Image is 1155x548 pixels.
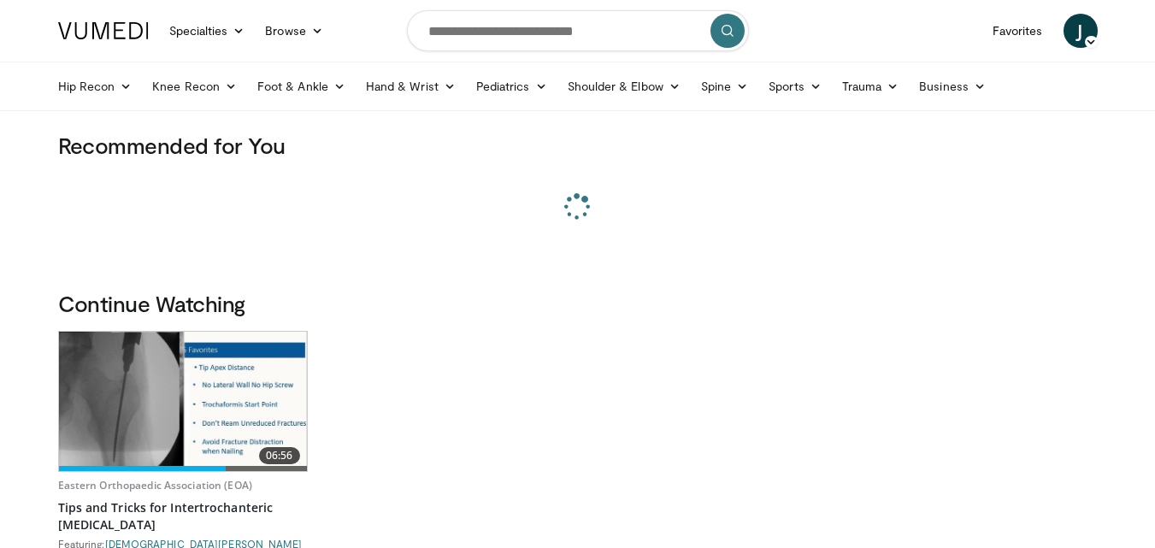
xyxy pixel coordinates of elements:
img: VuMedi Logo [58,22,149,39]
a: Hand & Wrist [356,69,466,103]
a: Foot & Ankle [247,69,356,103]
a: Browse [255,14,333,48]
a: Spine [691,69,758,103]
a: Favorites [982,14,1053,48]
a: Specialties [159,14,256,48]
a: Sports [758,69,832,103]
a: J [1064,14,1098,48]
a: Shoulder & Elbow [557,69,691,103]
a: Eastern Orthopaedic Association (EOA) [58,478,252,492]
a: Knee Recon [142,69,247,103]
a: Tips and Tricks for Intertrochanteric [MEDICAL_DATA] [58,499,308,533]
a: Trauma [832,69,910,103]
img: 53869e98-f1ff-4afc-94b1-8a8ae756c07f.620x360_q85_upscale.jpg [59,332,307,471]
a: Business [909,69,996,103]
input: Search topics, interventions [407,10,749,51]
h3: Recommended for You [58,132,1098,159]
h3: Continue Watching [58,290,1098,317]
a: Pediatrics [466,69,557,103]
a: Hip Recon [48,69,143,103]
a: 06:56 [59,332,307,471]
span: 06:56 [259,447,300,464]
